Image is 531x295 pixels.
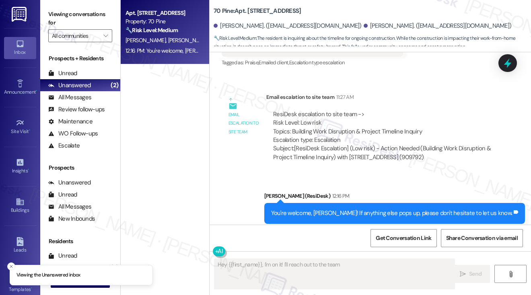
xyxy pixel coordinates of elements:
div: Unread [48,252,77,260]
div: WO Follow-ups [48,129,98,138]
div: Unanswered [48,178,91,187]
button: Close toast [7,262,15,270]
span: [PERSON_NAME] [126,37,168,44]
div: Prospects [40,164,120,172]
div: 12:16 PM [330,192,350,200]
span: Escalation type escalation [289,59,345,66]
span: • [36,88,37,94]
div: Email escalation to site team [266,93,499,104]
div: Tagged as: [222,57,403,68]
div: Prospects + Residents [40,54,120,63]
div: Maintenance [48,117,93,126]
a: Leads [4,235,36,256]
div: (2) [109,79,120,92]
div: All Messages [48,93,91,102]
button: Get Conversation Link [370,229,436,247]
div: 11:27 AM [334,93,354,101]
button: Send [451,265,490,283]
span: • [28,167,29,172]
div: Apt. [STREET_ADDRESS] [126,9,200,17]
img: ResiDesk Logo [12,7,28,22]
div: Unanswered [48,81,91,90]
a: Site Visit • [4,116,36,138]
div: Tagged as: [264,224,525,236]
button: Share Conversation via email [441,229,523,247]
input: All communities [52,29,99,42]
i:  [103,33,108,39]
span: Praise , [245,59,259,66]
div: Subject: [ResiDesk Escalation] (Low risk) - Action Needed (Building Work Disruption & Project Tim... [273,144,492,162]
span: Send [469,270,482,278]
span: Get Conversation Link [376,234,431,242]
span: [PERSON_NAME] [168,37,208,44]
textarea: Fetching suggested responses. Please feel free to read through the conversation in the meantime. [214,259,455,289]
a: Inbox [4,37,36,59]
span: • [29,127,30,133]
div: 12:16 PM: You're welcome, [PERSON_NAME]! If anything else pops up, please don't hesitate to let u... [126,47,368,54]
p: Viewing the Unanswered inbox [16,272,80,279]
div: Review follow-ups [48,105,105,114]
label: Viewing conversations for [48,8,112,29]
strong: 🔧 Risk Level: Medium [214,35,256,41]
div: [PERSON_NAME]. ([EMAIL_ADDRESS][DOMAIN_NAME]) [364,22,512,30]
div: New Inbounds [48,215,95,223]
div: Residents [40,237,120,246]
div: [PERSON_NAME]. ([EMAIL_ADDRESS][DOMAIN_NAME]) [214,22,362,30]
div: Property: 70 Pine [126,17,200,26]
div: Unread [48,191,77,199]
div: You're welcome, [PERSON_NAME]! If anything else pops up, please don't hesitate to let us know. [271,209,512,217]
span: • [31,285,32,291]
i:  [460,271,466,277]
div: [PERSON_NAME] (ResiDesk) [264,192,525,203]
a: Insights • [4,156,36,177]
div: Escalate [48,141,80,150]
strong: 🔧 Risk Level: Medium [126,27,178,34]
span: Share Conversation via email [446,234,518,242]
b: 70 Pine: Apt. [STREET_ADDRESS] [214,7,301,15]
span: Emailed client , [259,59,289,66]
div: Unread [48,69,77,78]
div: All Messages [48,203,91,211]
a: Buildings [4,195,36,217]
span: : The resident is inquiring about the timeline for ongoing construction. While the construction i... [214,34,531,51]
i:  [508,271,514,277]
div: ResiDesk escalation to site team -> Risk Level: Low risk Topics: Building Work Disruption & Proje... [273,110,492,145]
div: Email escalation to site team [228,111,260,136]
